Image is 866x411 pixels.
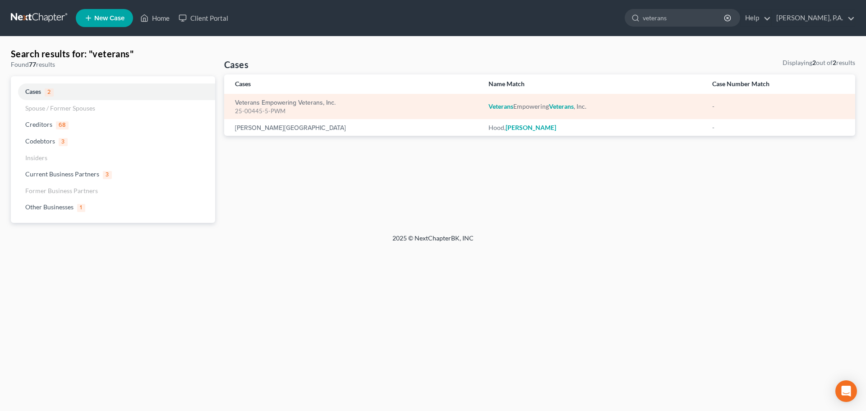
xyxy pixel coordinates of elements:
[833,59,836,66] strong: 2
[812,59,816,66] strong: 2
[11,183,215,199] a: Former Business Partners
[25,104,95,112] span: Spouse / Former Spouses
[712,102,844,111] div: -
[643,9,725,26] input: Search by name...
[488,102,698,111] div: Empowering , Inc.
[488,123,698,132] div: Hood,
[235,125,346,131] a: [PERSON_NAME][GEOGRAPHIC_DATA]
[741,10,771,26] a: Help
[11,166,215,183] a: Current Business Partners3
[506,124,556,131] em: [PERSON_NAME]
[25,120,52,128] span: Creditors
[45,88,54,97] span: 2
[549,102,574,110] em: Veterans
[11,150,215,166] a: Insiders
[235,100,336,106] a: Veterans Empowering Veterans, Inc.
[488,102,513,110] em: Veterans
[25,137,55,145] span: Codebtors
[136,10,174,26] a: Home
[235,107,474,115] div: 25-00445-5-PWM
[11,47,215,60] h4: Search results for: "veterans"
[103,171,112,179] span: 3
[174,10,233,26] a: Client Portal
[11,116,215,133] a: Creditors68
[29,60,36,68] strong: 77
[25,187,98,194] span: Former Business Partners
[481,74,705,94] th: Name Match
[59,138,68,146] span: 3
[94,15,124,22] span: New Case
[25,88,41,95] span: Cases
[176,234,690,250] div: 2025 © NextChapterBK, INC
[56,121,69,129] span: 68
[224,58,249,71] h4: Cases
[224,74,481,94] th: Cases
[835,380,857,402] div: Open Intercom Messenger
[25,170,99,178] span: Current Business Partners
[772,10,855,26] a: [PERSON_NAME], P.A.
[705,74,855,94] th: Case Number Match
[11,199,215,216] a: Other Businesses1
[712,123,844,132] div: -
[25,154,47,162] span: Insiders
[11,83,215,100] a: Cases2
[11,60,215,69] div: Found results
[77,204,85,212] span: 1
[11,100,215,116] a: Spouse / Former Spouses
[783,58,855,67] div: Displaying out of results
[25,203,74,211] span: Other Businesses
[11,133,215,150] a: Codebtors3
